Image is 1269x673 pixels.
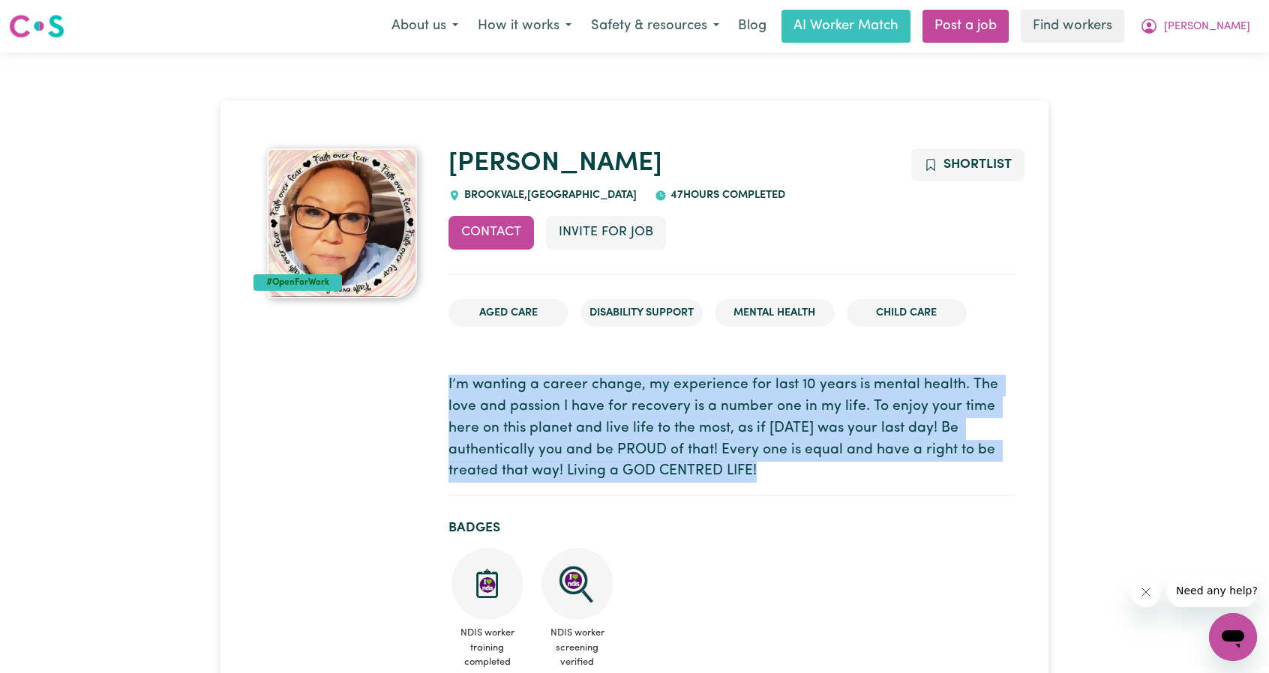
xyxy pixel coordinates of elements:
[1164,19,1250,35] span: [PERSON_NAME]
[781,10,910,43] a: AI Worker Match
[448,299,568,328] li: Aged Care
[9,9,64,43] a: Careseekers logo
[546,216,666,249] button: Invite for Job
[847,299,967,328] li: Child care
[448,375,1015,483] p: I’m wanting a career change, my experience for last 10 years is mental health. The love and passi...
[460,190,637,201] span: BROOKVALE , [GEOGRAPHIC_DATA]
[267,148,417,298] img: Tina
[911,148,1024,181] button: Add to shortlist
[9,10,91,22] span: Need any help?
[667,190,785,201] span: 47 hours completed
[448,520,1015,536] h2: Badges
[448,216,534,249] button: Contact
[451,548,523,620] img: CS Academy: Introduction to NDIS Worker Training course completed
[580,299,703,328] li: Disability Support
[715,299,835,328] li: Mental Health
[729,10,775,43] a: Blog
[1130,10,1260,42] button: My Account
[9,13,64,40] img: Careseekers logo
[1209,613,1257,661] iframe: Button to launch messaging window
[1167,574,1257,607] iframe: Message from company
[468,10,581,42] button: How it works
[922,10,1009,43] a: Post a job
[541,548,613,620] img: NDIS Worker Screening Verified
[581,10,729,42] button: Safety & resources
[1021,10,1124,43] a: Find workers
[448,151,662,177] a: [PERSON_NAME]
[253,274,342,291] div: #OpenForWork
[1131,577,1161,607] iframe: Close message
[382,10,468,42] button: About us
[253,148,430,298] a: Tina's profile picture'#OpenForWork
[943,158,1012,171] span: Shortlist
